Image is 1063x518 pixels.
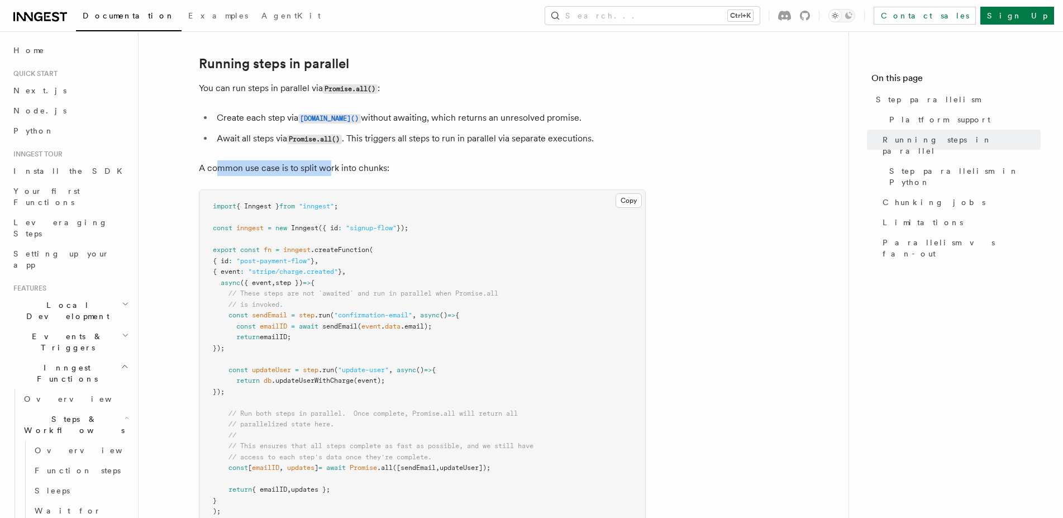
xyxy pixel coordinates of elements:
[283,246,311,254] span: inngest
[889,114,990,125] span: Platform support
[299,202,334,210] span: "inngest"
[871,89,1041,110] a: Step parallelism
[83,11,175,20] span: Documentation
[455,311,459,319] span: {
[9,300,122,322] span: Local Development
[889,165,1041,188] span: Step parallelism in Python
[311,279,314,287] span: {
[369,246,373,254] span: (
[9,101,131,121] a: Node.js
[268,224,271,232] span: =
[275,224,287,232] span: new
[264,377,271,384] span: db
[9,358,131,389] button: Inngest Functions
[199,80,646,97] p: You can run steps in parallel via :
[236,377,260,384] span: return
[883,197,985,208] span: Chunking jobs
[334,311,412,319] span: "confirmation-email"
[828,9,855,22] button: Toggle dark mode
[13,218,108,238] span: Leveraging Steps
[228,257,232,265] span: :
[9,150,63,159] span: Inngest tour
[432,366,436,374] span: {
[248,464,252,472] span: [
[436,464,440,472] span: ,
[377,464,393,472] span: .all
[357,322,361,330] span: (
[9,212,131,244] a: Leveraging Steps
[236,257,311,265] span: "post-payment-flow"
[299,311,314,319] span: step
[213,246,236,254] span: export
[228,464,248,472] span: const
[30,460,131,481] a: Function steps
[213,131,646,147] li: Await all steps via . This triggers all steps to run in parallel via separate executions.
[397,224,408,232] span: });
[440,311,447,319] span: ()
[616,193,642,208] button: Copy
[261,11,321,20] span: AgentKit
[9,362,121,384] span: Inngest Functions
[182,3,255,30] a: Examples
[311,257,314,265] span: }
[252,311,287,319] span: sendEmail
[9,326,131,358] button: Events & Triggers
[9,69,58,78] span: Quick start
[393,464,436,472] span: ([sendEmail
[228,453,432,461] span: // access to each step's data once they're complete.
[291,311,295,319] span: =
[9,40,131,60] a: Home
[213,507,221,515] span: );
[279,202,295,210] span: from
[236,333,260,341] span: return
[213,257,228,265] span: { id
[295,366,299,374] span: =
[311,246,369,254] span: .createFunction
[545,7,760,25] button: Search...Ctrl+K
[876,94,980,105] span: Step parallelism
[271,279,275,287] span: ,
[271,377,354,384] span: .updateUserWithCharge
[318,224,338,232] span: ({ id
[20,389,131,409] a: Overview
[291,224,318,232] span: Inngest
[291,486,330,493] span: updates };
[9,80,131,101] a: Next.js
[303,279,311,287] span: =>
[401,322,432,330] span: .email);
[252,366,291,374] span: updateUser
[228,289,498,297] span: // These steps are not `awaited` and run in parallel when Promise.all
[213,388,225,396] span: });
[303,366,318,374] span: step
[338,268,342,275] span: }
[248,268,338,275] span: "stripe/charge.created"
[228,410,518,417] span: // Run both steps in parallel. Once complete, Promise.all will return all
[9,295,131,326] button: Local Development
[287,135,342,144] code: Promise.all()
[20,409,131,440] button: Steps & Workflows
[322,322,357,330] span: sendEmail
[13,167,129,175] span: Install the SDK
[318,366,334,374] span: .run
[885,110,1041,130] a: Platform support
[255,3,327,30] a: AgentKit
[385,322,401,330] span: data
[228,366,248,374] span: const
[878,192,1041,212] a: Chunking jobs
[30,440,131,460] a: Overview
[883,237,1041,259] span: Parallelism vs fan-out
[342,268,346,275] span: ,
[318,464,322,472] span: =
[381,322,385,330] span: .
[878,130,1041,161] a: Running steps in parallel
[228,486,252,493] span: return
[412,311,416,319] span: ,
[76,3,182,31] a: Documentation
[213,224,232,232] span: const
[330,311,334,319] span: (
[199,160,646,176] p: A common use case is to split work into chunks:
[9,284,46,293] span: Features
[228,420,334,428] span: // parallelized state here.
[416,366,424,374] span: ()
[389,366,393,374] span: ,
